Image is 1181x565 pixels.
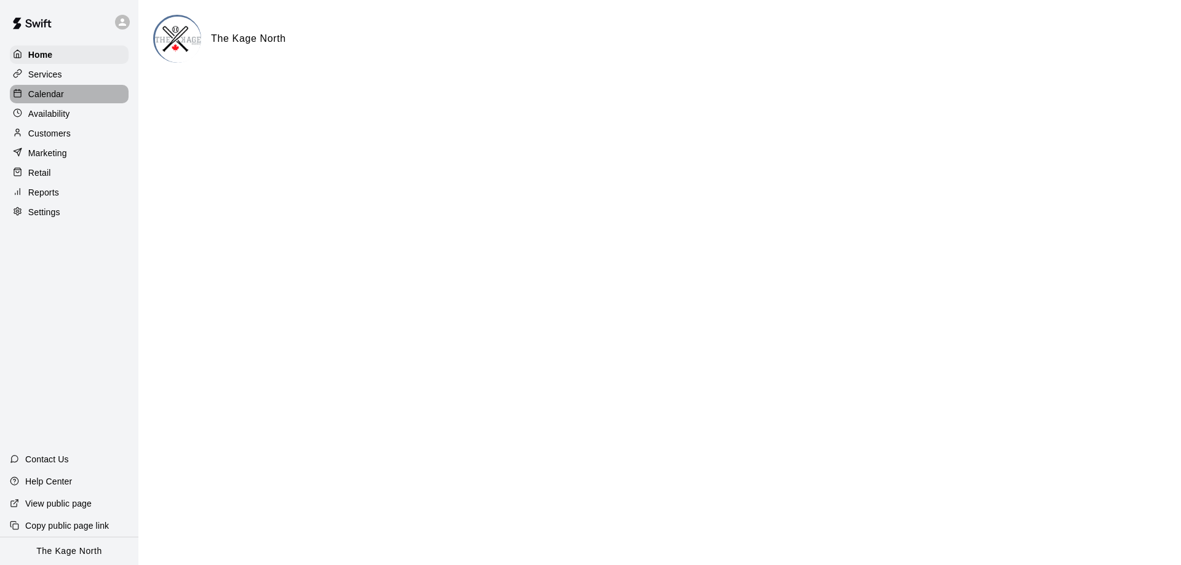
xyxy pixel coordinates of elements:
a: Marketing [10,144,129,162]
p: The Kage North [36,545,102,558]
img: The Kage North logo [155,17,201,63]
p: Home [28,49,53,61]
a: Availability [10,105,129,123]
p: Reports [28,186,59,199]
p: Services [28,68,62,81]
a: Home [10,45,129,64]
a: Calendar [10,85,129,103]
h6: The Kage North [211,31,286,47]
p: View public page [25,497,92,510]
p: Copy public page link [25,520,109,532]
a: Services [10,65,129,84]
a: Reports [10,183,129,202]
a: Customers [10,124,129,143]
p: Retail [28,167,51,179]
p: Marketing [28,147,67,159]
p: Settings [28,206,60,218]
a: Settings [10,203,129,221]
p: Customers [28,127,71,140]
a: Retail [10,164,129,182]
p: Contact Us [25,453,69,465]
p: Help Center [25,475,72,488]
p: Availability [28,108,70,120]
p: Calendar [28,88,64,100]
